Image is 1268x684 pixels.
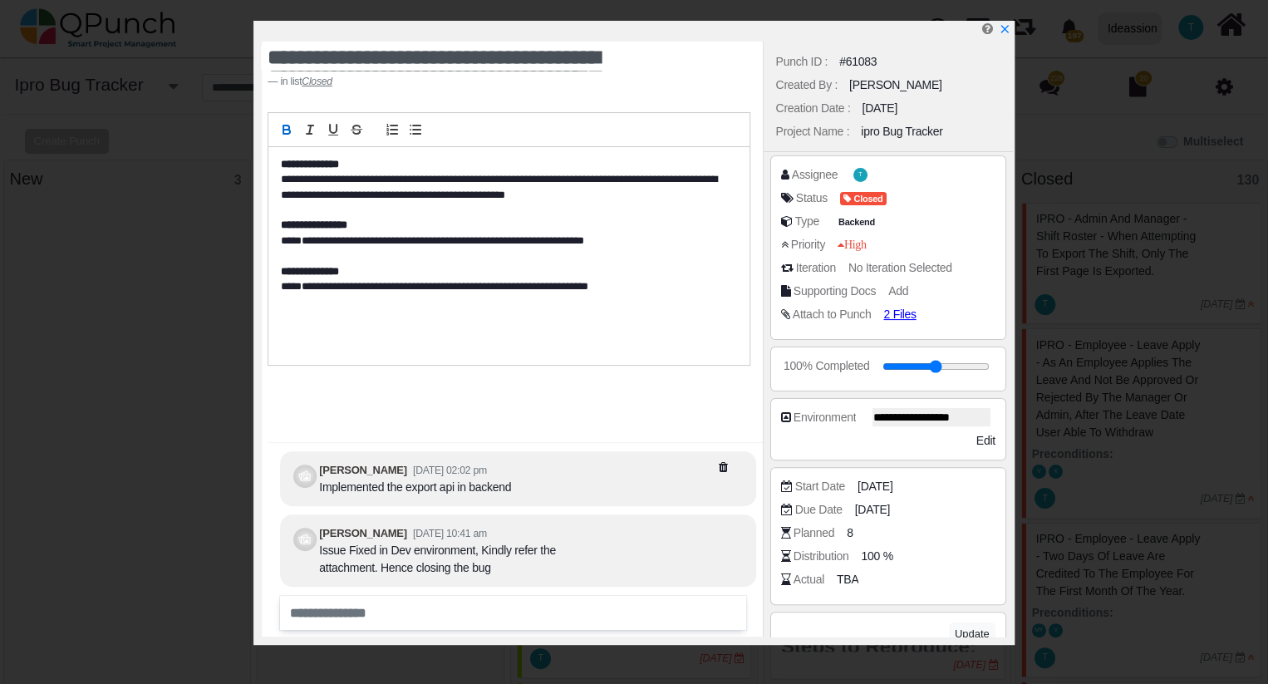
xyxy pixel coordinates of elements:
div: Due Date [795,501,843,519]
div: Assignee [792,166,838,184]
svg: x [999,23,1010,35]
span: [DATE] [858,478,892,495]
div: Priority [791,236,825,253]
div: Environment [794,409,857,426]
div: Planned [794,524,834,542]
span: 100 % [862,548,893,565]
b: [PERSON_NAME] [319,464,406,476]
span: No Iteration Selected [848,261,952,274]
span: 8 [847,524,853,542]
div: Issue Fixed in Dev environment, Kindly refer the attachment. Hence closing the bug [319,542,610,577]
div: Distribution [794,548,849,565]
div: Supporting Docs [794,283,876,300]
span: <div><span class="badge badge-secondary" style="background-color: #F44E3B"> <i class="fa fa-tag p... [840,189,887,207]
span: Closed [840,192,887,206]
span: [DATE] [855,501,890,519]
span: TBA [837,571,858,588]
div: [PERSON_NAME] [849,76,942,94]
span: High [838,239,867,250]
i: Help [982,22,993,35]
div: Creation Date : [776,100,851,117]
span: T [858,172,862,178]
div: Attach to Punch [793,306,872,323]
small: [DATE] 02:02 pm [413,465,487,476]
div: Created By : [776,76,838,94]
u: Closed [302,76,332,87]
div: Status [796,189,828,207]
span: Backend [835,215,879,229]
div: Start Date [795,478,845,495]
div: Implemented the export api in backend [319,479,511,496]
cite: Source Title [302,76,332,87]
div: Actual [794,571,824,588]
span: Edit [976,434,995,447]
small: [DATE] 10:41 am [413,528,487,539]
div: 100% Completed [784,357,869,375]
div: ipro Bug Tracker [861,123,942,140]
span: 2 Files [883,308,916,321]
span: Add [888,284,908,298]
div: [DATE] [863,100,897,117]
b: [PERSON_NAME] [319,527,406,539]
span: Thalha [853,168,867,182]
button: Update [949,622,995,645]
footer: in list [268,74,666,89]
div: Punch ID : [776,53,828,71]
div: Type [795,213,819,230]
div: Project Name : [776,123,850,140]
div: #61083 [839,53,877,71]
div: Iteration [796,259,836,277]
a: x [999,22,1010,36]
